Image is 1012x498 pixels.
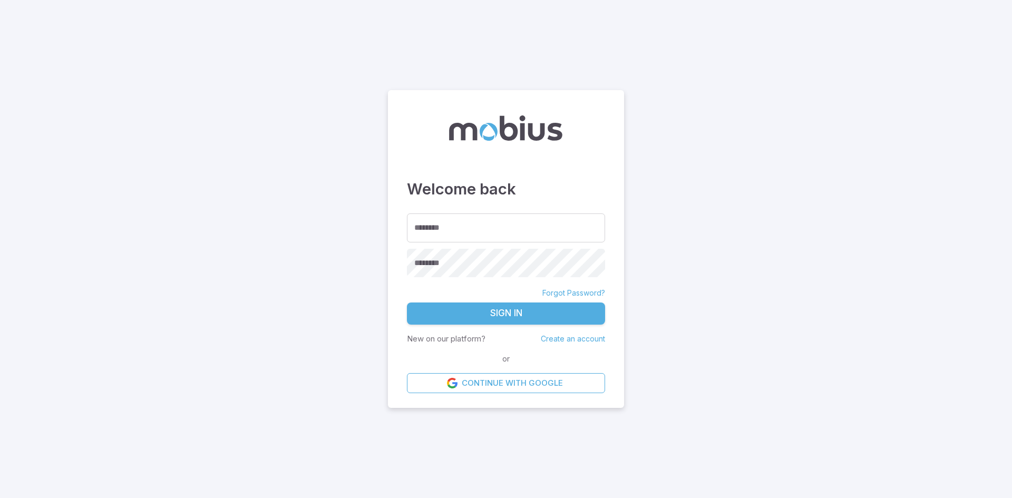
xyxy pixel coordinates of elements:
a: Continue with Google [407,373,605,393]
p: New on our platform? [407,333,485,345]
a: Create an account [541,334,605,343]
span: or [500,353,512,365]
button: Sign In [407,302,605,325]
h3: Welcome back [407,178,605,201]
a: Forgot Password? [542,288,605,298]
